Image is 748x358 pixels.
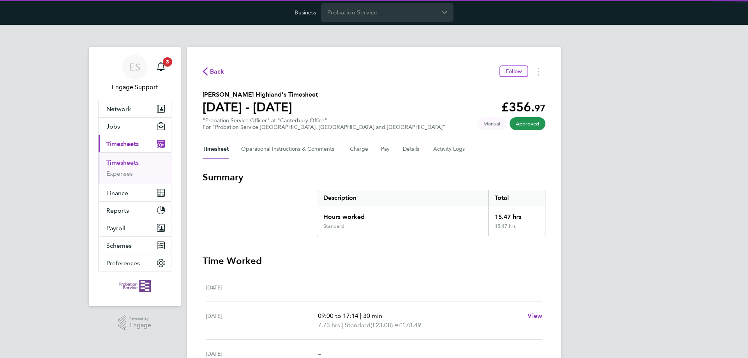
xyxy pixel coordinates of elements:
[317,190,488,206] div: Description
[403,140,421,159] button: Details
[129,62,140,72] span: ES
[129,316,151,322] span: Powered by
[106,207,129,214] span: Reports
[98,55,171,92] a: ESEngage Support
[99,135,171,152] button: Timesheets
[98,280,171,292] a: Go to home page
[118,316,152,330] a: Powered byEngage
[241,140,337,159] button: Operational Instructions & Comments
[153,55,169,79] a: 3
[527,311,542,321] a: View
[206,283,318,292] div: [DATE]
[488,223,545,236] div: 15.47 hrs
[350,140,369,159] button: Charge
[488,190,545,206] div: Total
[345,321,370,330] span: Standard
[99,237,171,254] button: Schemes
[203,67,224,76] button: Back
[203,90,318,99] h2: [PERSON_NAME] Highland's Timesheet
[203,124,445,131] div: For "Probation Service [GEOGRAPHIC_DATA], [GEOGRAPHIC_DATA] and [GEOGRAPHIC_DATA]"
[99,254,171,272] button: Preferences
[488,206,545,223] div: 15.47 hrs
[318,350,321,357] span: –
[106,105,131,113] span: Network
[129,322,151,329] span: Engage
[318,321,340,329] span: 7.73 hrs
[99,118,171,135] button: Jobs
[317,190,545,236] div: Summary
[531,65,545,78] button: Timesheets Menu
[203,117,445,131] div: "Probation Service Officer" at "Canterbury Office"
[99,219,171,236] button: Payroll
[106,224,125,232] span: Payroll
[119,280,150,292] img: probationservice-logo-retina.png
[433,140,466,159] button: Activity Logs
[98,83,171,92] span: Engage Support
[203,140,229,159] button: Timesheet
[99,184,171,201] button: Finance
[501,100,545,115] app-decimal: £356.
[106,189,128,197] span: Finance
[510,117,545,130] span: This timesheet has been approved.
[106,242,132,249] span: Schemes
[399,321,421,329] span: £178.49
[506,68,522,75] span: Follow
[317,206,488,223] div: Hours worked
[89,47,181,306] nav: Main navigation
[381,140,390,159] button: Pay
[99,202,171,219] button: Reports
[535,102,545,114] span: 97
[203,255,545,267] h3: Time Worked
[163,57,172,67] span: 3
[477,117,506,130] span: This timesheet was manually created.
[203,99,318,115] h1: [DATE] - [DATE]
[342,321,343,329] span: |
[318,284,321,291] span: –
[99,100,171,117] button: Network
[106,140,139,148] span: Timesheets
[210,67,224,76] span: Back
[318,312,358,319] span: 09:00 to 17:14
[360,312,362,319] span: |
[527,312,542,319] span: View
[106,123,120,130] span: Jobs
[106,159,139,166] a: Timesheets
[99,152,171,184] div: Timesheets
[323,223,344,229] div: Standard
[106,170,133,177] a: Expenses
[206,311,318,330] div: [DATE]
[370,321,399,329] span: (£23.08) =
[295,9,316,16] label: Business
[499,65,528,77] button: Follow
[106,259,140,267] span: Preferences
[363,312,382,319] span: 30 min
[203,171,545,183] h3: Summary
